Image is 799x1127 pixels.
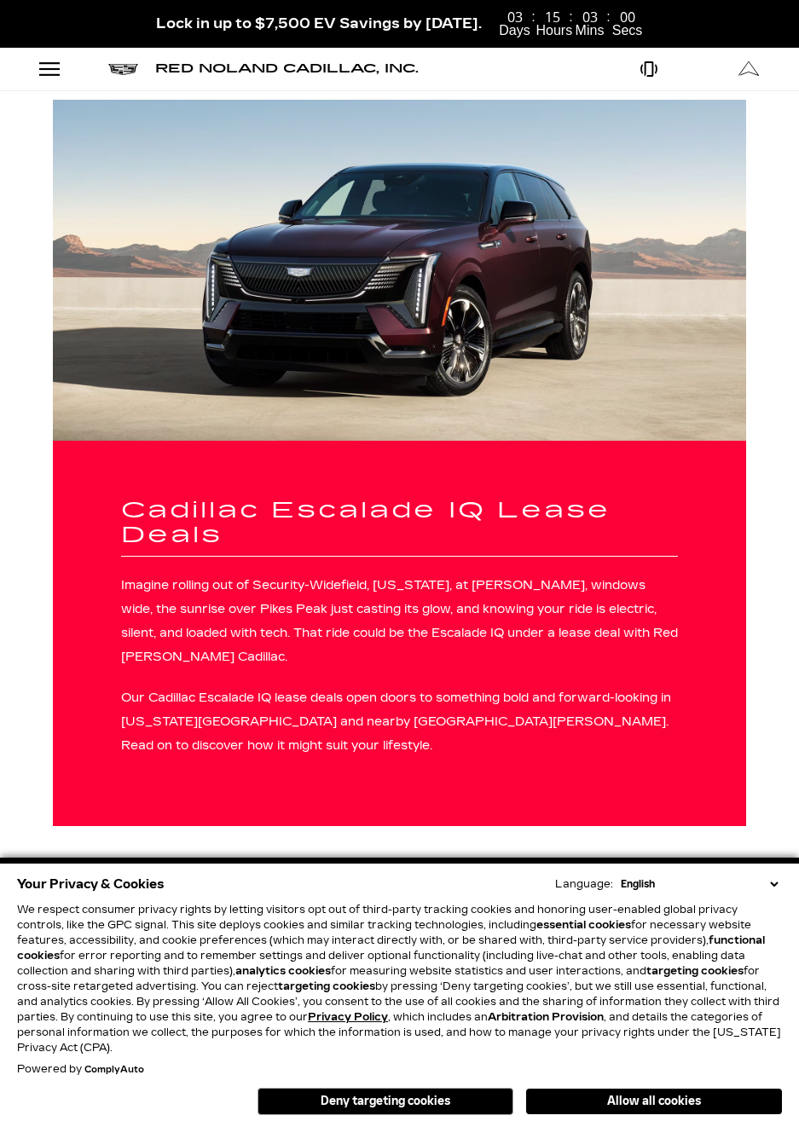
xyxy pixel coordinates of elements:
[17,902,782,1055] p: We respect consumer privacy rights by letting visitors opt out of third-party tracking cookies an...
[121,574,678,669] p: Imagine rolling out of Security-Widefield, [US_STATE], at [PERSON_NAME], windows wide, the sunris...
[611,24,644,38] span: Secs
[258,1088,513,1115] button: Deny targeting cookies
[17,872,165,896] span: Your Privacy & Cookies
[499,24,531,38] span: Days
[155,63,419,75] a: Red Noland Cadillac, Inc.
[699,48,799,90] a: Open Get Directions Modal
[536,10,569,24] span: 15
[53,100,746,441] img: Cadillac Escalade IQ Lease Deals
[499,10,531,24] span: 03
[121,499,678,547] h1: Cadillac Escalade IQ Lease Deals
[599,48,699,90] a: Open Phone Modal
[646,965,744,977] strong: targeting cookies
[617,876,782,892] select: Language Select
[770,9,790,29] a: Close
[574,24,606,38] span: Mins
[606,10,611,24] span: :
[17,1064,144,1075] div: Powered by
[235,965,331,977] strong: analytics cookies
[574,10,606,24] span: 03
[536,919,631,931] strong: essential cookies
[121,686,678,758] p: Our Cadillac Escalade IQ lease deals open doors to something bold and forward-looking in [US_STAT...
[555,879,613,889] div: Language:
[108,63,138,75] a: Cadillac logo
[108,64,138,75] img: Cadillac logo
[156,15,482,32] span: Lock in up to $7,500 EV Savings by [DATE].
[536,24,569,38] span: Hours
[84,1065,144,1075] a: ComplyAuto
[526,1089,782,1114] button: Allow all cookies
[155,61,419,76] span: Red Noland Cadillac, Inc.
[569,10,574,24] span: :
[611,10,644,24] span: 00
[308,1011,388,1023] a: Privacy Policy
[531,10,536,24] span: :
[278,980,375,992] strong: targeting cookies
[488,1011,604,1023] strong: Arbitration Provision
